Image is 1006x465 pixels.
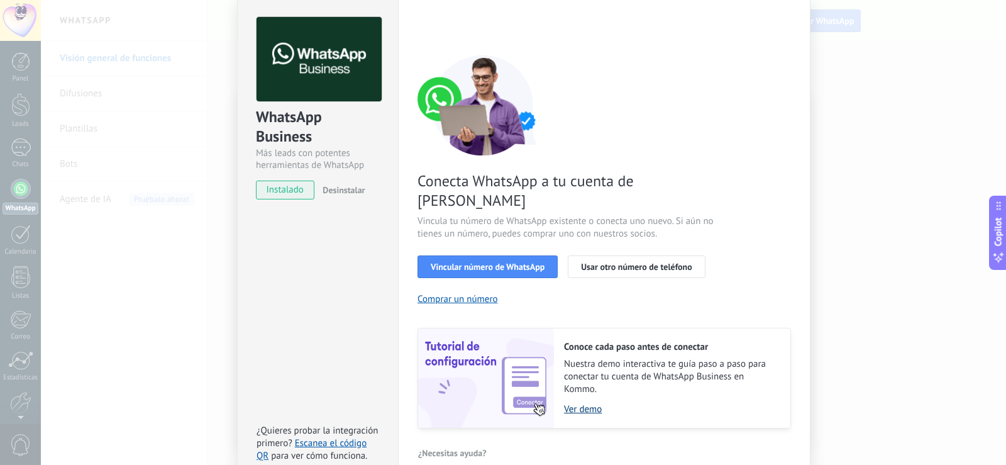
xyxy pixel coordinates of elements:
[257,181,314,199] span: instalado
[431,262,544,271] span: Vincular número de WhatsApp
[564,341,778,353] h2: Conoce cada paso antes de conectar
[417,293,498,305] button: Comprar un número
[318,181,365,199] button: Desinstalar
[417,171,717,210] span: Conecta WhatsApp a tu cuenta de [PERSON_NAME]
[417,444,487,462] button: ¿Necesitas ayuda?
[581,262,692,271] span: Usar otro número de teléfono
[568,255,705,278] button: Usar otro número de teléfono
[257,425,379,449] span: ¿Quieres probar la integración primero?
[256,147,380,171] div: Más leads con potentes herramientas de WhatsApp
[417,55,550,155] img: connect number
[418,449,487,457] span: ¿Necesitas ayuda?
[271,450,367,462] span: para ver cómo funciona.
[417,215,717,240] span: Vincula tu número de WhatsApp existente o conecta uno nuevo. Si aún no tienes un número, puedes c...
[257,17,382,102] img: logo_main.png
[257,437,367,462] a: Escanea el código QR
[256,107,380,147] div: WhatsApp Business
[323,184,365,196] span: Desinstalar
[992,217,1005,246] span: Copilot
[417,255,558,278] button: Vincular número de WhatsApp
[564,358,778,396] span: Nuestra demo interactiva te guía paso a paso para conectar tu cuenta de WhatsApp Business en Kommo.
[564,403,778,415] a: Ver demo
